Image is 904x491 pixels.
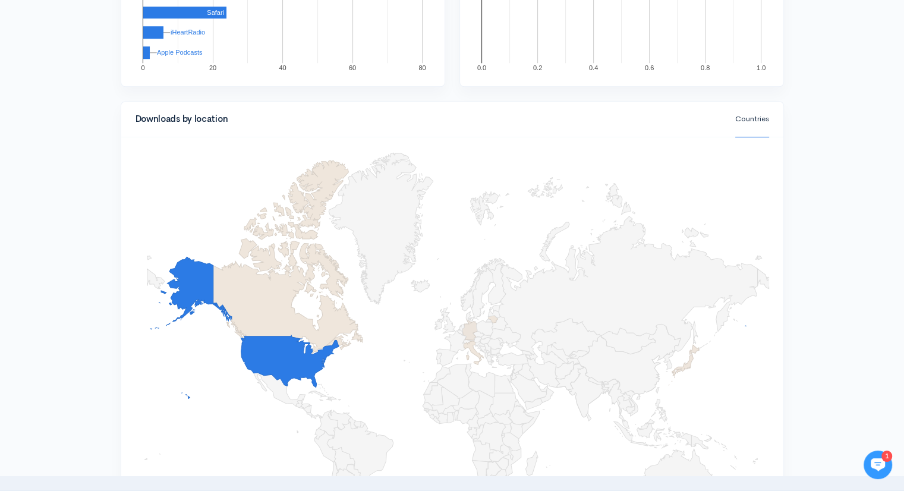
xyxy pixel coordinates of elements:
text: 0.0 [477,64,486,71]
iframe: gist-messenger-bubble-iframe [864,451,892,479]
text: 0.8 [700,64,709,71]
text: Safari [207,9,224,16]
text: 0.6 [644,64,653,71]
text: 0 [141,64,144,71]
h4: Downloads by location [136,114,721,124]
text: Apple Podcasts [157,49,203,56]
h1: Hi 👋 [18,58,220,77]
text: 0.2 [533,64,541,71]
p: Find an answer quickly [16,204,222,218]
text: 0.4 [588,64,597,71]
text: 60 [348,64,355,71]
button: New conversation [18,158,219,181]
a: Countries [735,101,769,137]
input: Search articles [34,224,212,247]
text: 1.0 [756,64,765,71]
text: 40 [279,64,286,71]
text: 80 [418,64,426,71]
text: 20 [209,64,216,71]
h2: Just let us know if you need anything and we'll be happy to help! 🙂 [18,79,220,136]
span: New conversation [77,165,143,174]
text: iHeartRadio [171,29,205,36]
